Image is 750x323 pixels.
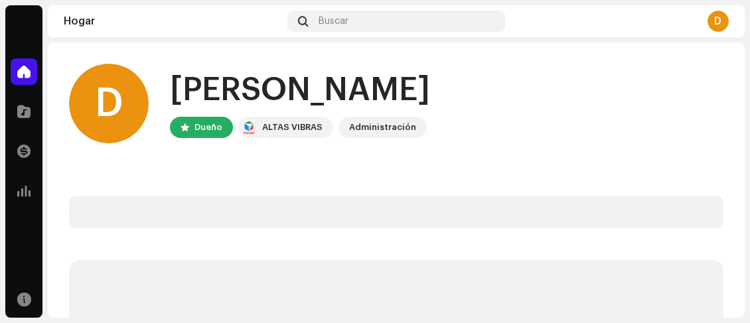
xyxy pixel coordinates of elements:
img: feab3aad-9b62-475c-8caf-26f15a9573ee [241,119,257,135]
font: Hogar [64,16,95,27]
font: Buscar [319,17,348,26]
font: ALTAS VIBRAS [262,123,323,131]
font: Dueño [194,123,222,131]
font: [PERSON_NAME] [170,74,430,106]
font: D [95,84,123,123]
font: Administración [349,123,416,131]
font: D [714,16,721,27]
